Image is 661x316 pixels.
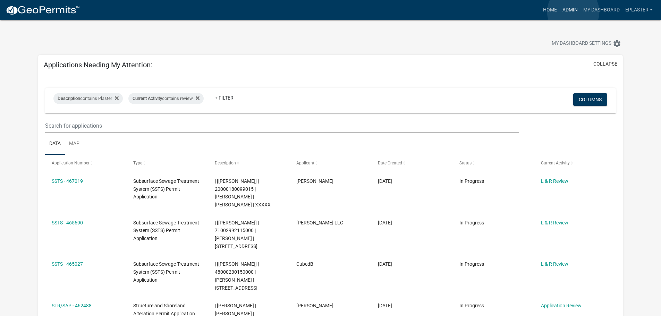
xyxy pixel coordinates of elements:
a: L & R Review [541,220,568,225]
i: settings [613,40,621,48]
a: SSTS - 465027 [52,261,83,267]
a: Map [65,133,84,155]
span: In Progress [459,220,484,225]
span: Roisum LLC [296,220,343,225]
span: In Progress [459,303,484,308]
datatable-header-cell: Current Activity [534,155,616,171]
span: 08/17/2025 [378,261,392,267]
span: Description [215,161,236,165]
span: 08/20/2025 [378,178,392,184]
a: Admin [560,3,581,17]
a: Home [540,3,560,17]
div: contains Plaster [53,93,123,104]
span: Current Activity [133,96,162,101]
span: 08/18/2025 [378,220,392,225]
span: In Progress [459,178,484,184]
datatable-header-cell: Status [452,155,534,171]
datatable-header-cell: Application Number [45,155,127,171]
a: L & R Review [541,261,568,267]
span: Current Activity [541,161,570,165]
datatable-header-cell: Type [127,155,208,171]
span: Type [133,161,142,165]
input: Search for applications [45,119,519,133]
span: | [Elizabeth Plaster] | 71002992115000 | CHRISTI C DICKEY | 2046 NORTHWOOD LN [215,220,259,249]
a: STR/SAP - 462488 [52,303,92,308]
span: Scott M Ellingson [296,178,333,184]
a: eplaster [622,3,655,17]
span: Applicant [296,161,314,165]
datatable-header-cell: Description [208,155,290,171]
span: Status [459,161,472,165]
h5: Applications Needing My Attention: [44,61,152,69]
span: CubedB [296,261,313,267]
a: Data [45,133,65,155]
span: Subsurface Sewage Treatment System (SSTS) Permit Application [133,261,199,283]
a: L & R Review [541,178,568,184]
span: Date Created [378,161,402,165]
a: My Dashboard [581,3,622,17]
a: Application Review [541,303,582,308]
span: | [Elizabeth Plaster] | 20000180099015 | CHAD GABRIELSON | LISA GABRIELSON | XXXXX [215,178,271,207]
a: + Filter [209,92,239,104]
a: SSTS - 465690 [52,220,83,225]
a: SSTS - 467019 [52,178,83,184]
datatable-header-cell: Applicant [290,155,371,171]
button: My Dashboard Settingssettings [546,37,627,50]
button: collapse [593,60,617,68]
span: 08/12/2025 [378,303,392,308]
span: | [Elizabeth Plaster] | 48000230150000 | DICK E SILTALA | 48537 CO HWY 75 [215,261,259,290]
span: My Dashboard Settings [552,40,611,48]
datatable-header-cell: Date Created [371,155,453,171]
button: Columns [573,93,607,106]
span: Application Number [52,161,90,165]
span: Subsurface Sewage Treatment System (SSTS) Permit Application [133,220,199,241]
span: In Progress [459,261,484,267]
span: Taylor [296,303,333,308]
span: Description [58,96,80,101]
div: contains review [128,93,204,104]
span: Subsurface Sewage Treatment System (SSTS) Permit Application [133,178,199,200]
